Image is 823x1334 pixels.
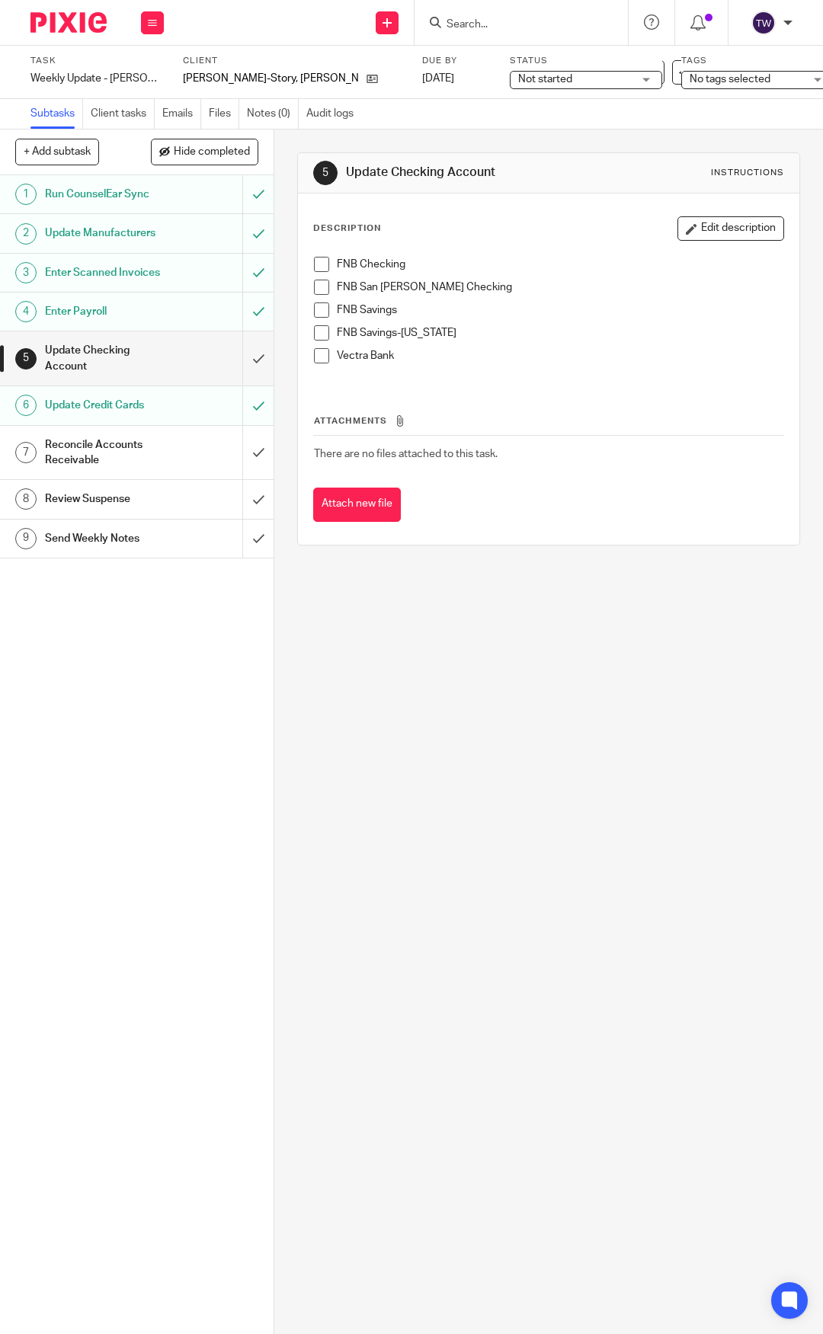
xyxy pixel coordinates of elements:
h1: Enter Payroll [45,300,167,323]
p: Vectra Bank [337,348,783,363]
img: Pixie [30,12,107,33]
h1: Update Manufacturers [45,222,167,245]
h1: Run CounselEar Sync [45,183,167,206]
label: Status [510,55,662,67]
h1: Update Checking Account [346,165,581,181]
div: 1 [15,184,37,205]
label: Client [183,55,403,67]
span: No tags selected [690,74,770,85]
h1: Send Weekly Notes [45,527,167,550]
input: Search [445,18,582,32]
h1: Update Credit Cards [45,394,167,417]
div: 9 [15,528,37,549]
p: [PERSON_NAME]-Story, [PERSON_NAME] [183,71,359,86]
a: Files [209,99,239,129]
h1: Review Suspense [45,488,167,510]
div: Weekly Update - [PERSON_NAME]-Story [30,71,164,86]
a: Notes (0) [247,99,299,129]
label: Task [30,55,164,67]
button: Hide completed [151,139,258,165]
span: [DATE] [422,73,454,84]
div: 4 [15,301,37,322]
label: Due by [422,55,491,67]
div: 5 [313,161,338,185]
div: Weekly Update - Arriola-Story [30,71,164,86]
h1: Enter Scanned Invoices [45,261,167,284]
div: 7 [15,442,37,463]
button: Attach new file [313,488,401,522]
a: Client tasks [91,99,155,129]
button: + Add subtask [15,139,99,165]
div: 8 [15,488,37,510]
p: FNB Savings [337,302,783,318]
h1: Reconcile Accounts Receivable [45,433,167,472]
img: svg%3E [751,11,776,35]
a: Subtasks [30,99,83,129]
span: There are no files attached to this task. [314,449,498,459]
a: Emails [162,99,201,129]
p: FNB Checking [337,257,783,272]
h1: Update Checking Account [45,339,167,378]
span: Not started [518,74,572,85]
div: 2 [15,223,37,245]
span: Hide completed [174,146,250,158]
p: FNB Savings-[US_STATE] [337,325,783,341]
button: Edit description [677,216,784,241]
div: 3 [15,262,37,283]
div: Instructions [711,167,784,179]
span: Attachments [314,417,387,425]
p: FNB San [PERSON_NAME] Checking [337,280,783,295]
div: 6 [15,395,37,416]
a: Audit logs [306,99,361,129]
p: Description [313,222,381,235]
div: 5 [15,348,37,369]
